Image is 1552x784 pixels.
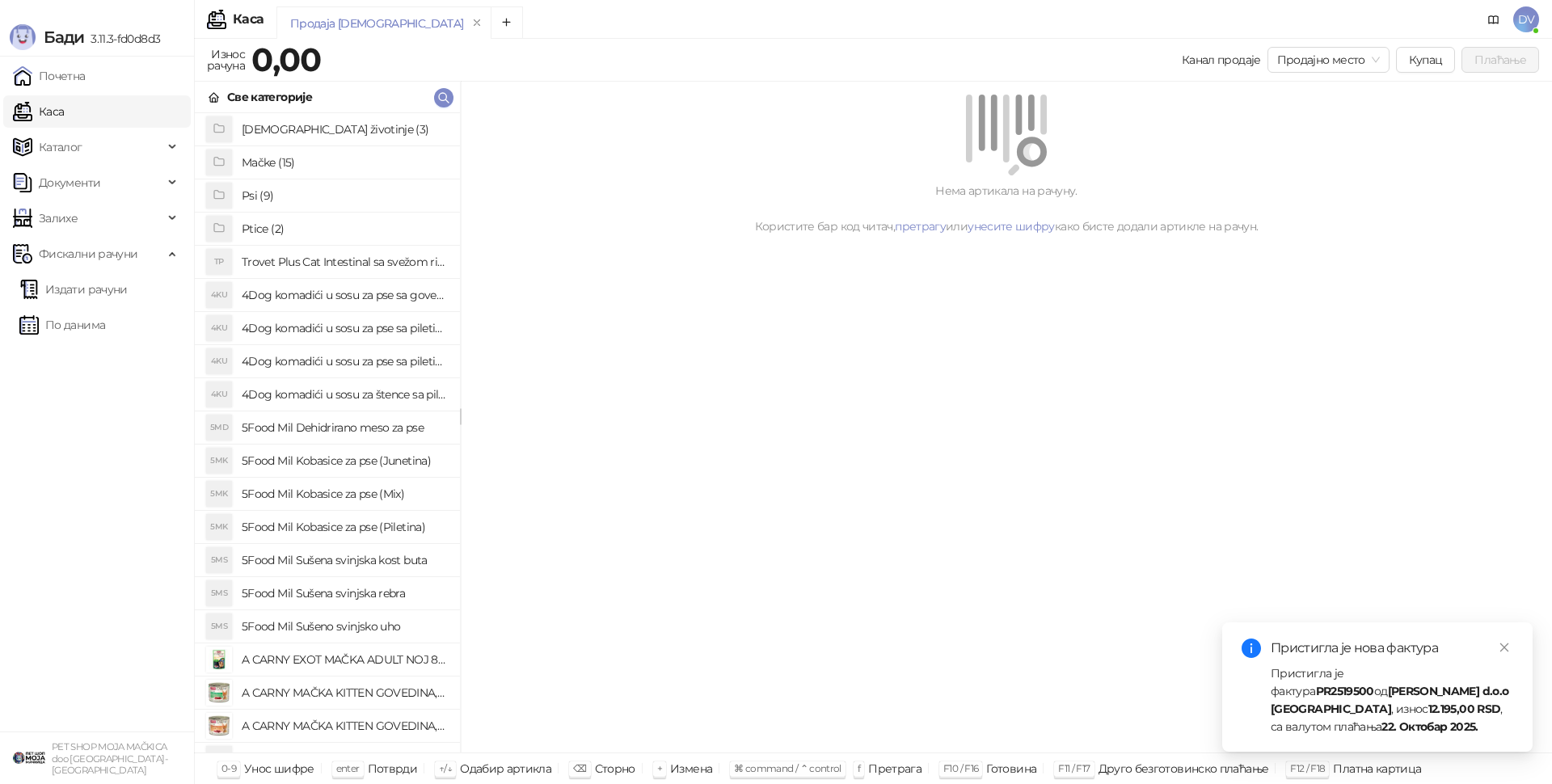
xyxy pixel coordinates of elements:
div: Пристигла је фактура од , износ , са валутом плаћања [1271,664,1513,736]
div: Одабир артикла [460,758,551,779]
div: 5MS [206,547,232,573]
div: Измена [670,758,712,779]
div: 5MK [206,448,232,474]
a: претрагу [895,219,946,234]
strong: PR2519500 [1316,684,1374,698]
h4: 5Food Mil Sušeno svinjsko uho [242,613,447,639]
div: 4KU [206,381,232,407]
a: Документација [1481,6,1507,32]
div: Платна картица [1333,758,1421,779]
h4: A CARNY EXOT MAČKA ADULT NOJ 85g [242,647,447,672]
h4: 5Food Mil Sušena svinjska rebra [242,580,447,606]
span: F11 / F17 [1058,762,1090,774]
h4: Mačke (15) [242,150,447,175]
h4: Trovet Plus Cat Intestinal sa svežom ribom (85g) [242,249,447,275]
span: Фискални рачуни [39,238,137,270]
div: Продаја [DEMOGRAPHIC_DATA] [290,15,463,32]
span: F10 / F16 [943,762,978,774]
h4: 5Food Mil Dehidrirano meso za pse [242,415,447,440]
button: Add tab [491,6,523,39]
div: Канал продаје [1182,51,1261,69]
div: 5MK [206,481,232,507]
span: f [858,762,860,774]
button: Купац [1396,47,1456,73]
strong: 0,00 [251,40,321,79]
img: Slika [206,647,232,672]
a: Издати рачуни [19,273,128,306]
div: 5MD [206,415,232,440]
span: Документи [39,166,100,199]
h4: 4Dog komadići u sosu za pse sa govedinom (100g) [242,282,447,308]
div: ABP [206,746,232,772]
h4: 4Dog komadići u sosu za štence sa piletinom (100g) [242,381,447,407]
h4: [DEMOGRAPHIC_DATA] životinje (3) [242,116,447,142]
div: Друго безготовинско плаћање [1099,758,1269,779]
img: 64x64-companyLogo-9f44b8df-f022-41eb-b7d6-300ad218de09.png [13,742,45,774]
div: grid [195,113,460,752]
a: Почетна [13,60,86,92]
img: Logo [10,24,36,50]
div: TP [206,249,232,275]
img: Slika [206,680,232,706]
button: remove [466,16,487,30]
a: унесите шифру [968,219,1055,234]
h4: 4Dog komadići u sosu za pse sa piletinom i govedinom (4x100g) [242,348,447,374]
strong: 12.195,00 RSD [1428,702,1501,716]
h4: 5Food Mil Kobasice za pse (Junetina) [242,448,447,474]
div: Све категорије [227,88,312,106]
h4: Ptice (2) [242,216,447,242]
div: Пристигла је нова фактура [1271,639,1513,658]
span: Каталог [39,131,82,163]
h4: 5Food Mil Kobasice za pse (Piletina) [242,514,447,540]
div: 5MK [206,514,232,540]
div: 5MS [206,580,232,606]
span: F12 / F18 [1290,762,1325,774]
h4: Psi (9) [242,183,447,209]
div: Сторно [595,758,635,779]
span: ↑/↓ [439,762,452,774]
span: Залихе [39,202,78,234]
h4: 5Food Mil Kobasice za pse (Mix) [242,481,447,507]
small: PET SHOP MOJA MAČKICA doo [GEOGRAPHIC_DATA]-[GEOGRAPHIC_DATA] [52,741,167,776]
span: ⌘ command / ⌃ control [734,762,841,774]
img: Slika [206,713,232,739]
h4: ADIVA Biotic Powder (1 kesica) [242,746,447,772]
span: 3.11.3-fd0d8d3 [84,32,160,46]
div: Нема артикала на рачуну. Користите бар код читач, или како бисте додали артикле на рачун. [480,182,1533,235]
span: + [657,762,662,774]
a: Close [1495,639,1513,656]
div: 4KU [206,315,232,341]
span: close [1499,642,1510,653]
span: Бади [44,27,84,47]
h4: A CARNY MAČKA KITTEN GOVEDINA,PILETINA I ZEC 200g [242,680,447,706]
div: 5MS [206,613,232,639]
h4: 4Dog komadići u sosu za pse sa piletinom (100g) [242,315,447,341]
div: Каса [233,13,264,26]
a: Каса [13,95,64,128]
span: enter [336,762,360,774]
div: Унос шифре [244,758,314,779]
strong: 22. Октобар 2025. [1381,719,1478,734]
div: 4KU [206,282,232,308]
h4: 5Food Mil Sušena svinjska kost buta [242,547,447,573]
span: Продајно место [1277,48,1380,72]
span: DV [1513,6,1539,32]
div: Готовина [986,758,1036,779]
a: По данима [19,309,105,341]
strong: [PERSON_NAME] d.o.o [GEOGRAPHIC_DATA] [1271,684,1508,716]
span: ⌫ [573,762,586,774]
span: info-circle [1242,639,1261,658]
span: 0-9 [221,762,236,774]
div: Износ рачуна [204,44,248,76]
div: 4KU [206,348,232,374]
div: Претрага [868,758,921,779]
h4: A CARNY MAČKA KITTEN GOVEDINA,TELETINA I PILETINA 200g [242,713,447,739]
div: Потврди [368,758,418,779]
button: Плаћање [1461,47,1539,73]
